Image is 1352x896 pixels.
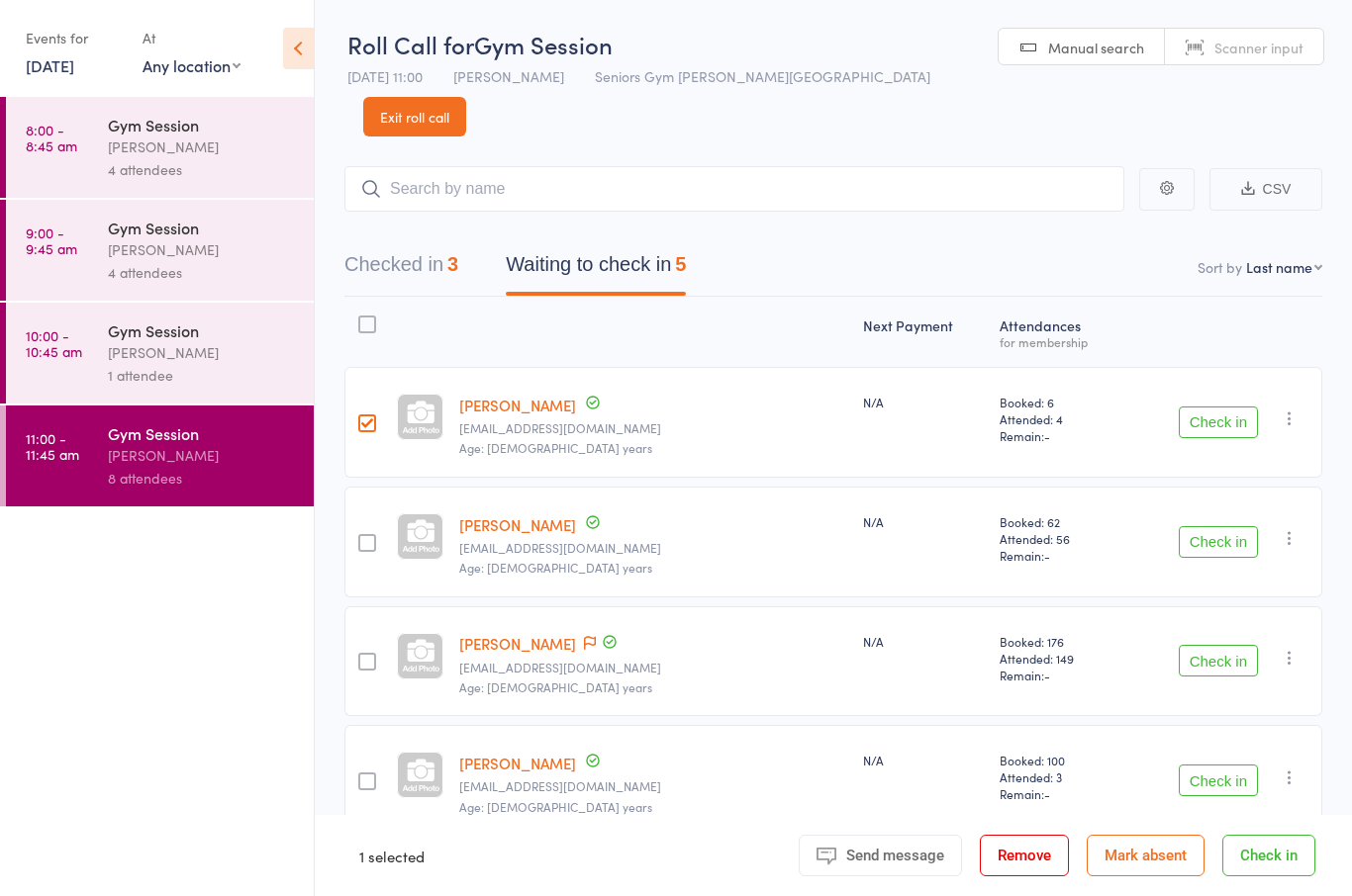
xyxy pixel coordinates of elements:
div: Next Payment [855,306,992,358]
a: [PERSON_NAME] [459,633,576,654]
div: [PERSON_NAME] [108,341,297,364]
div: 1 selected [359,835,425,876]
small: t_katsigiannis@hotmail.com [459,541,847,555]
div: Any location [143,54,241,76]
span: [DATE] 11:00 [347,66,423,86]
div: Gym Session [108,422,297,444]
small: noemail.kstraker@kstraker.com [459,779,847,793]
time: 10:00 - 10:45 am [26,327,82,359]
span: Scanner input [1214,38,1304,57]
time: 11:00 - 11:45 am [26,430,79,462]
button: Check in [1222,835,1315,876]
span: Booked: 62 [1000,513,1118,530]
div: 4 attendees [108,158,297,181]
span: - [1044,427,1050,444]
div: Atten­dances [992,306,1126,358]
div: N/A [863,633,984,650]
button: Mark absent [1087,835,1205,876]
a: 9:00 -9:45 amGym Session[PERSON_NAME]4 attendees [6,200,314,301]
span: Manual search [1048,38,1144,57]
span: - [1044,667,1050,683]
div: [PERSON_NAME] [108,135,297,158]
button: Check in [1179,645,1258,676]
div: Gym Session [108,319,297,341]
div: Last name [1246,257,1312,277]
span: Remain: [1000,547,1118,564]
span: Age: [DEMOGRAPHIC_DATA] years [459,798,652,815]
span: Attended: 149 [1000,650,1118,667]
div: 1 attendee [108,364,297,387]
span: Remain: [1000,667,1118,683]
div: 4 attendees [108,261,297,284]
span: Age: [DEMOGRAPHIC_DATA] years [459,678,652,695]
time: 9:00 - 9:45 am [26,224,77,256]
span: Roll Call for [347,28,474,60]
div: At [143,22,241,54]
div: [PERSON_NAME] [108,444,297,467]
a: [DATE] [26,54,74,76]
span: Attended: 3 [1000,768,1118,785]
a: 8:00 -8:45 amGym Session[PERSON_NAME]4 attendees [6,97,314,198]
input: Search by name [344,166,1124,212]
div: N/A [863,752,984,768]
button: Send message [799,835,962,876]
span: Attended: 4 [1000,410,1118,427]
span: Booked: 176 [1000,633,1118,650]
div: 8 attendees [108,467,297,490]
small: marcelle_mikhail@hotmail.com [459,661,847,674]
a: 10:00 -10:45 amGym Session[PERSON_NAME]1 attendee [6,303,314,403]
div: N/A [863,394,984,410]
div: 3 [447,253,458,275]
div: N/A [863,513,984,530]
button: Checked in3 [344,243,458,296]
a: [PERSON_NAME] [459,514,576,535]
span: Remain: [1000,427,1118,444]
span: Attended: 56 [1000,530,1118,547]
span: - [1044,547,1050,564]
span: Age: [DEMOGRAPHIC_DATA] years [459,439,652,456]
span: Seniors Gym [PERSON_NAME][GEOGRAPHIC_DATA] [595,66,930,86]
time: 8:00 - 8:45 am [26,122,77,153]
span: Send message [846,847,944,864]
div: [PERSON_NAME] [108,238,297,261]
small: rcallig@gmail.com [459,421,847,435]
div: Gym Session [108,217,297,238]
a: [PERSON_NAME] [459,395,576,415]
span: - [1044,785,1050,802]
span: Booked: 6 [1000,394,1118,410]
button: Check in [1179,526,1258,558]
span: [PERSON_NAME] [453,66,564,86]
span: Gym Session [474,28,613,60]
div: Gym Session [108,114,297,135]
div: 5 [675,253,686,275]
span: Age: [DEMOGRAPHIC_DATA] years [459,559,652,576]
div: Events for [26,22,123,54]
a: [PERSON_NAME] [459,753,576,773]
button: Waiting to check in5 [506,243,686,296]
span: Remain: [1000,785,1118,802]
a: Exit roll call [363,97,466,136]
button: Check in [1179,406,1258,438]
div: for membership [1000,335,1118,348]
button: Remove [980,835,1069,876]
a: 11:00 -11:45 amGym Session[PERSON_NAME]8 attendees [6,405,314,506]
span: Booked: 100 [1000,752,1118,768]
label: Sort by [1198,257,1242,277]
button: Check in [1179,764,1258,796]
button: CSV [1209,168,1322,211]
